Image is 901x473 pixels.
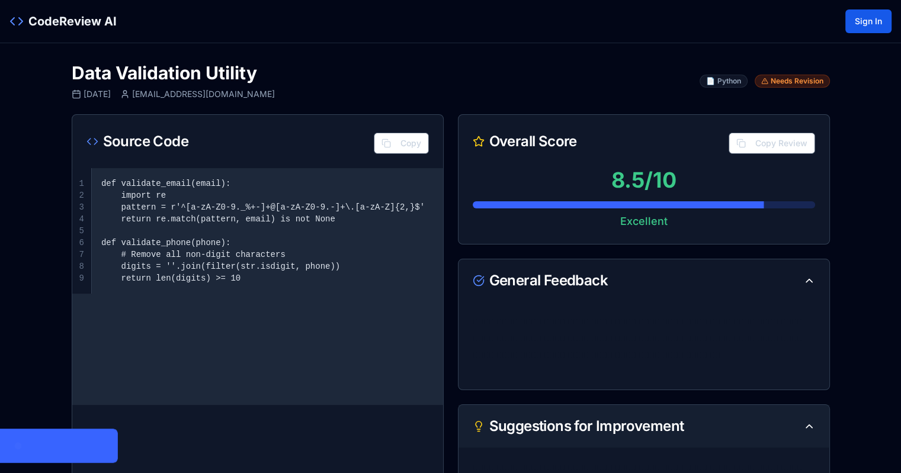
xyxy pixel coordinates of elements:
div: 1 [79,178,84,189]
pre: def validate_email(email): import re pattern = r'^[a-zA-Z0-9._%+-]+@[a-zA-Z0-9.-]+\.[a-zA-Z]{2,}$... [101,178,434,284]
h1: Data Validation Utility [72,62,275,83]
div: General Feedback [473,273,608,288]
div: Needs Revision [755,75,830,88]
div: Python [700,75,748,88]
span: CodeReview AI [28,13,117,30]
div: [DATE] [72,88,111,100]
div: [EMAIL_ADDRESS][DOMAIN_NAME] [120,88,275,100]
button: Copy [374,133,429,154]
div: Source Code [86,134,188,149]
div: 8 [79,260,84,272]
div: Overall Score [473,134,577,149]
div: 4 [79,213,84,225]
button: Copy Review [729,133,815,154]
div: 5 [79,225,84,237]
div: 8.5 /10 [473,168,815,192]
span: 📄 [706,76,715,86]
div: 2 [79,189,84,201]
div: 6 [79,237,84,249]
div: 3 [79,201,84,213]
button: Sign In [845,9,892,33]
div: 9 [79,272,84,284]
div: Suggestions for Improvement [473,419,684,433]
div: Excellent [473,213,815,230]
div: 7 [79,249,84,260]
